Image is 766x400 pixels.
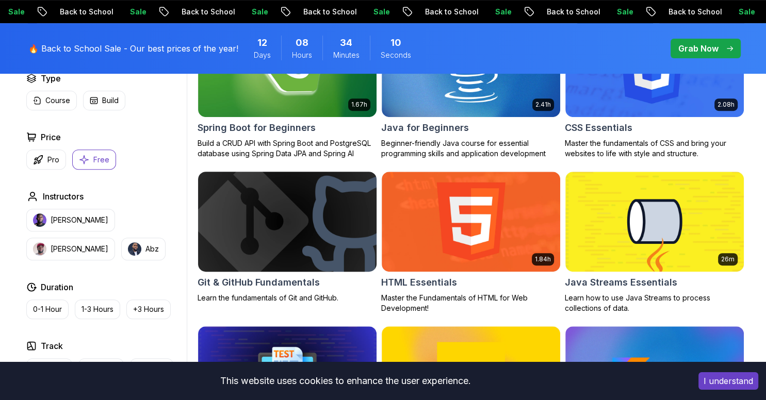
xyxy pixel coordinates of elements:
[83,91,125,110] button: Build
[93,155,109,165] p: Free
[33,304,62,314] p: 0-1 Hour
[198,121,316,135] h2: Spring Boot for Beginners
[26,358,72,378] button: Front End
[26,238,115,260] button: instructor img[PERSON_NAME]
[45,95,70,106] p: Course
[565,171,744,313] a: Java Streams Essentials card26mJava Streams EssentialsLearn how to use Java Streams to process co...
[121,7,154,17] p: Sale
[133,304,164,314] p: +3 Hours
[254,50,271,60] span: Days
[51,244,108,254] p: [PERSON_NAME]
[565,138,744,159] p: Master the fundamentals of CSS and bring your websites to life with style and structure.
[729,7,762,17] p: Sale
[145,244,159,254] p: Abz
[565,121,632,135] h2: CSS Essentials
[381,293,561,313] p: Master the Fundamentals of HTML for Web Development!
[82,304,113,314] p: 1-3 Hours
[382,172,560,272] img: HTML Essentials card
[41,72,61,85] h2: Type
[41,281,73,293] h2: Duration
[193,169,381,274] img: Git & GitHub Fundamentals card
[535,255,551,263] p: 1.84h
[537,7,608,17] p: Back to School
[257,36,267,50] span: 12 Days
[26,149,66,170] button: Pro
[33,242,46,256] img: instructor img
[26,209,115,231] button: instructor img[PERSON_NAME]
[198,275,320,290] h2: Git & GitHub Fundamentals
[390,36,401,50] span: 10 Seconds
[565,172,744,272] img: Java Streams Essentials card
[172,7,242,17] p: Back to School
[121,238,166,260] button: instructor imgAbz
[381,275,457,290] h2: HTML Essentials
[678,42,719,55] p: Grab Now
[535,101,551,109] p: 2.41h
[41,131,61,143] h2: Price
[340,36,352,50] span: 34 Minutes
[416,7,486,17] p: Back to School
[294,7,364,17] p: Back to School
[126,299,171,319] button: +3 Hours
[565,16,744,159] a: CSS Essentials card2.08hCSS EssentialsMaster the fundamentals of CSS and bring your websites to l...
[26,91,77,110] button: Course
[565,293,744,313] p: Learn how to use Java Streams to process collections of data.
[333,50,360,60] span: Minutes
[381,50,411,60] span: Seconds
[198,171,377,303] a: Git & GitHub Fundamentals cardGit & GitHub FundamentalsLearn the fundamentals of Git and GitHub.
[198,16,377,159] a: Spring Boot for Beginners card1.67hNEWSpring Boot for BeginnersBuild a CRUD API with Spring Boot ...
[198,293,377,303] p: Learn the fundamentals of Git and GitHub.
[486,7,519,17] p: Sale
[292,50,312,60] span: Hours
[718,101,735,109] p: 2.08h
[33,213,46,227] img: instructor img
[47,155,59,165] p: Pro
[659,7,729,17] p: Back to School
[43,190,84,203] h2: Instructors
[351,101,367,109] p: 1.67h
[565,275,677,290] h2: Java Streams Essentials
[128,242,141,256] img: instructor img
[78,358,124,378] button: Back End
[721,255,735,263] p: 26m
[242,7,275,17] p: Sale
[51,215,108,225] p: [PERSON_NAME]
[381,121,469,135] h2: Java for Beginners
[364,7,397,17] p: Sale
[28,42,238,55] p: 🔥 Back to School Sale - Our best prices of the year!
[381,16,561,159] a: Java for Beginners card2.41hJava for BeginnersBeginner-friendly Java course for essential program...
[72,149,116,170] button: Free
[698,372,758,390] button: Accept cookies
[51,7,121,17] p: Back to School
[198,138,377,159] p: Build a CRUD API with Spring Boot and PostgreSQL database using Spring Data JPA and Spring AI
[381,171,561,313] a: HTML Essentials card1.84hHTML EssentialsMaster the Fundamentals of HTML for Web Development!
[296,36,308,50] span: 8 Hours
[102,95,119,106] p: Build
[381,138,561,159] p: Beginner-friendly Java course for essential programming skills and application development
[8,370,683,392] div: This website uses cookies to enhance the user experience.
[130,358,173,378] button: Dev Ops
[75,299,120,319] button: 1-3 Hours
[608,7,641,17] p: Sale
[41,340,63,352] h2: Track
[26,299,69,319] button: 0-1 Hour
